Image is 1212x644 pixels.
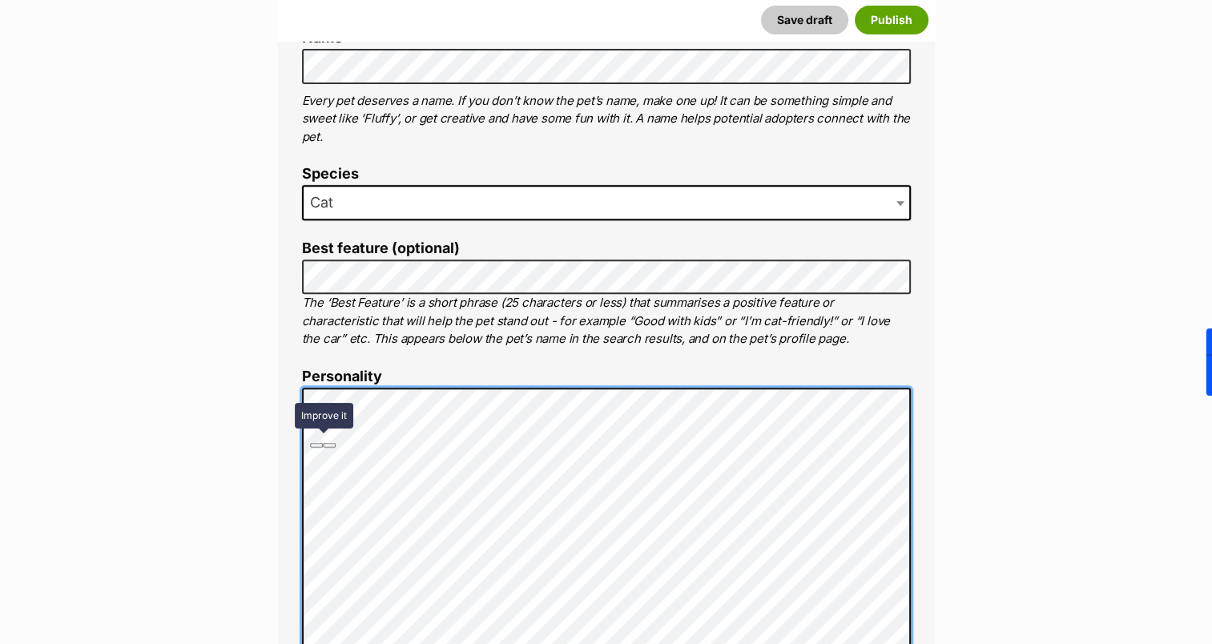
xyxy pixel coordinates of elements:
p: The ‘Best Feature’ is a short phrase (25 characters or less) that summarises a positive feature o... [302,294,911,348]
label: Species [302,166,911,183]
label: Personality [302,368,911,385]
span: Cat [302,185,911,220]
p: Every pet deserves a name. If you don’t know the pet’s name, make one up! It can be something sim... [302,92,911,147]
span: Cat [304,191,349,214]
button: Publish [855,6,928,34]
label: Best feature (optional) [302,240,911,257]
button: Save draft [761,6,848,34]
